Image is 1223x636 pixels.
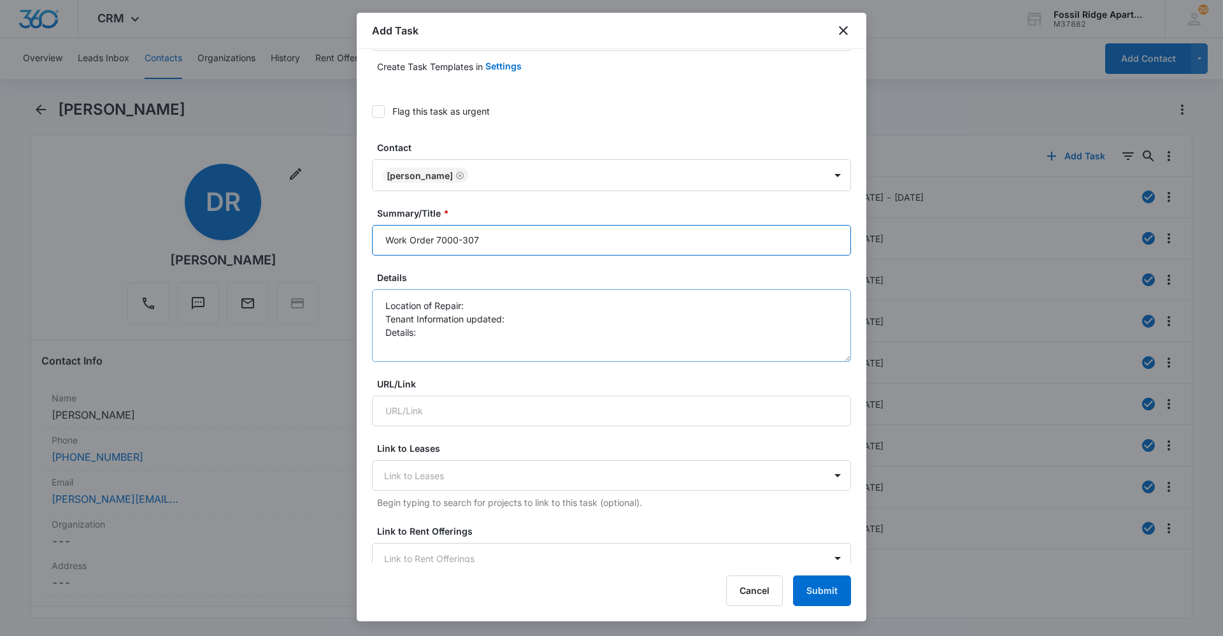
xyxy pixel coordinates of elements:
[377,496,851,509] p: Begin typing to search for projects to link to this task (optional).
[485,51,522,82] button: Settings
[387,170,453,181] div: [PERSON_NAME]
[377,377,856,391] label: URL/Link
[377,524,856,538] label: Link to Rent Offerings
[453,171,464,180] div: Remove Daniel Ruiz
[372,225,851,256] input: Summary/Title
[372,23,418,38] h1: Add Task
[836,23,851,38] button: close
[377,141,856,154] label: Contact
[377,271,856,284] label: Details
[392,105,490,118] div: Flag this task as urgent
[372,289,851,362] textarea: Location of Repair: Tenant Information updated: Details:
[377,206,856,220] label: Summary/Title
[726,575,783,606] button: Cancel
[377,60,483,73] p: Create Task Templates in
[377,442,856,455] label: Link to Leases
[793,575,851,606] button: Submit
[372,396,851,426] input: URL/Link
